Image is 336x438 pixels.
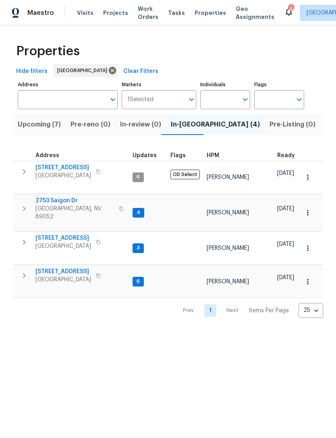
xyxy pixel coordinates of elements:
button: Open [186,94,197,105]
span: Pre-Listing (0) [270,119,315,130]
span: [STREET_ADDRESS] [35,234,91,242]
span: [DATE] [277,206,294,212]
div: 25 [299,300,323,321]
label: Individuals [200,82,250,87]
button: Open [240,94,251,105]
div: 4 [288,5,294,13]
nav: Pagination Navigation [175,303,323,318]
span: Address [35,153,59,158]
a: Goto page 1 [204,304,216,317]
div: Earliest renovation start date (first business day after COE or Checkout) [277,153,302,158]
span: Work Orders [138,5,158,21]
span: [PERSON_NAME] [207,174,249,180]
button: Hide filters [13,64,51,79]
span: Projects [103,9,128,17]
span: [STREET_ADDRESS] [35,164,91,172]
span: 6 [133,174,143,181]
span: 4 [133,209,143,216]
span: Maestro [27,9,54,17]
p: Items Per Page [249,307,289,315]
span: Clear Filters [123,66,158,77]
span: Visits [77,9,93,17]
div: [GEOGRAPHIC_DATA] [53,64,118,77]
span: Upcoming (7) [18,119,61,130]
span: In-[GEOGRAPHIC_DATA] (4) [171,119,260,130]
span: 2753 Saigon Dr [35,197,114,205]
span: [PERSON_NAME] [207,245,249,251]
label: Address [18,82,118,87]
span: Pre-reno (0) [71,119,110,130]
label: Flags [254,82,304,87]
span: HPM [207,153,219,158]
span: Properties [16,47,80,55]
span: [PERSON_NAME] [207,210,249,216]
button: Open [294,94,305,105]
span: [GEOGRAPHIC_DATA] [35,276,91,284]
span: OD Select [170,170,200,179]
span: [GEOGRAPHIC_DATA], NV 89052 [35,205,114,221]
span: [DATE] [277,275,294,280]
span: Ready [277,153,295,158]
span: Properties [195,9,226,17]
span: 1 Selected [127,96,153,103]
span: Flags [170,153,186,158]
span: [STREET_ADDRESS] [35,268,91,276]
span: 6 [133,278,143,285]
label: Markets [122,82,197,87]
span: [DATE] [277,241,294,247]
span: Hide filters [16,66,48,77]
span: Geo Assignments [236,5,274,21]
span: Tasks [168,10,185,16]
span: [GEOGRAPHIC_DATA] [57,66,110,75]
span: [PERSON_NAME] [207,279,249,284]
span: [GEOGRAPHIC_DATA] [35,242,91,250]
span: [GEOGRAPHIC_DATA] [35,172,91,180]
span: Updates [133,153,157,158]
span: 3 [133,245,143,251]
span: In-review (0) [120,119,161,130]
button: Open [107,94,118,105]
button: Clear Filters [120,64,162,79]
span: [DATE] [277,170,294,176]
